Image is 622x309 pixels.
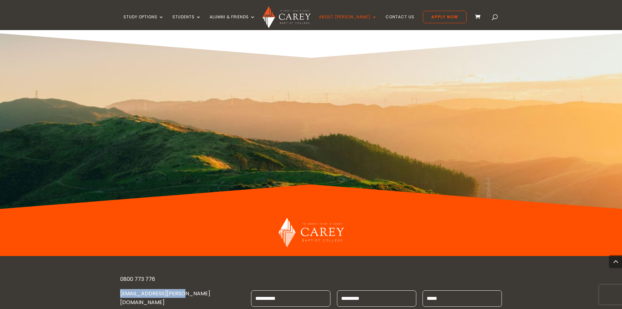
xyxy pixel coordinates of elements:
[279,242,344,249] a: Carey Baptist College
[423,11,467,23] a: Apply Now
[263,6,311,28] img: Carey Baptist College
[386,15,414,30] a: Contact Us
[120,275,155,283] a: 0800 773 776
[120,290,210,306] a: [EMAIL_ADDRESS][PERSON_NAME][DOMAIN_NAME]
[279,218,344,248] img: Carey Baptist College
[123,15,164,30] a: Study Options
[210,15,255,30] a: Alumni & Friends
[172,15,201,30] a: Students
[319,15,377,30] a: About [PERSON_NAME]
